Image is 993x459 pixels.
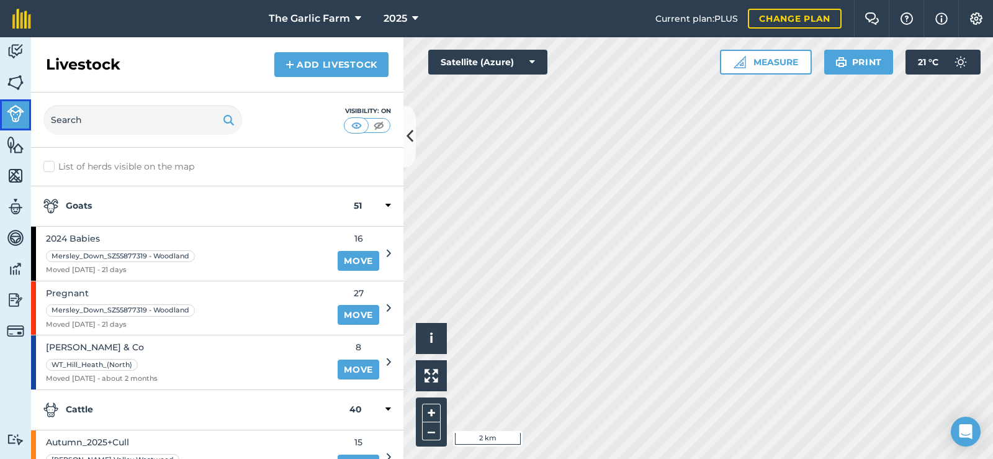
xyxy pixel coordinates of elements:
[338,232,379,245] span: 16
[422,422,441,440] button: –
[338,360,379,379] a: Move
[46,55,120,75] h2: Livestock
[655,12,738,25] span: Current plan : PLUS
[720,50,812,75] button: Measure
[46,304,195,317] div: Mersley_Down_SZ55877319 - Woodland
[7,135,24,154] img: svg+xml;base64,PHN2ZyB4bWxucz0iaHR0cDovL3d3dy53My5vcmcvMjAwMC9zdmciIHdpZHRoPSI1NiIgaGVpZ2h0PSI2MC...
[734,56,746,68] img: Ruler icon
[7,105,24,122] img: svg+xml;base64,PD94bWwgdmVyc2lvbj0iMS4wIiBlbmNvZGluZz0idXRmLTgiPz4KPCEtLSBHZW5lcmF0b3I6IEFkb2JlIE...
[969,12,984,25] img: A cog icon
[428,50,547,75] button: Satellite (Azure)
[354,199,362,214] strong: 51
[46,359,138,371] div: WT_Hill_Heath_(North)
[43,402,58,417] img: svg+xml;base64,PD94bWwgdmVyc2lvbj0iMS4wIiBlbmNvZGluZz0idXRmLTgiPz4KPCEtLSBHZW5lcmF0b3I6IEFkb2JlIE...
[43,160,391,173] label: List of herds visible on the map
[46,373,158,384] span: Moved [DATE] - about 2 months
[422,404,441,422] button: +
[7,291,24,309] img: svg+xml;base64,PD94bWwgdmVyc2lvbj0iMS4wIiBlbmNvZGluZz0idXRmLTgiPz4KPCEtLSBHZW5lcmF0b3I6IEFkb2JlIE...
[31,227,330,281] a: 2024 BabiesMersley_Down_SZ55877319 - WoodlandMoved [DATE] - 21 days
[12,9,31,29] img: fieldmargin Logo
[338,305,379,325] a: Move
[43,199,58,214] img: svg+xml;base64,PD94bWwgdmVyc2lvbj0iMS4wIiBlbmNvZGluZz0idXRmLTgiPz4KPCEtLSBHZW5lcmF0b3I6IEFkb2JlIE...
[349,402,362,417] strong: 40
[223,112,235,127] img: svg+xml;base64,PHN2ZyB4bWxucz0iaHR0cDovL3d3dy53My5vcmcvMjAwMC9zdmciIHdpZHRoPSIxOSIgaGVpZ2h0PSIyNC...
[905,50,981,75] button: 21 °C
[43,402,349,417] strong: Cattle
[948,50,973,75] img: svg+xml;base64,PD94bWwgdmVyc2lvbj0iMS4wIiBlbmNvZGluZz0idXRmLTgiPz4KPCEtLSBHZW5lcmF0b3I6IEFkb2JlIE...
[7,434,24,445] img: svg+xml;base64,PD94bWwgdmVyc2lvbj0iMS4wIiBlbmNvZGluZz0idXRmLTgiPz4KPCEtLSBHZW5lcmF0b3I6IEFkb2JlIE...
[31,281,330,335] a: PregnantMersley_Down_SZ55877319 - WoodlandMoved [DATE] - 21 days
[43,199,354,214] strong: Goats
[865,12,879,25] img: Two speech bubbles overlapping with the left bubble in the forefront
[344,106,391,116] div: Visibility: On
[7,42,24,61] img: svg+xml;base64,PD94bWwgdmVyc2lvbj0iMS4wIiBlbmNvZGluZz0idXRmLTgiPz4KPCEtLSBHZW5lcmF0b3I6IEFkb2JlIE...
[46,250,195,263] div: Mersley_Down_SZ55877319 - Woodland
[7,229,24,247] img: svg+xml;base64,PD94bWwgdmVyc2lvbj0iMS4wIiBlbmNvZGluZz0idXRmLTgiPz4KPCEtLSBHZW5lcmF0b3I6IEFkb2JlIE...
[7,260,24,278] img: svg+xml;base64,PD94bWwgdmVyc2lvbj0iMS4wIiBlbmNvZGluZz0idXRmLTgiPz4KPCEtLSBHZW5lcmF0b3I6IEFkb2JlIE...
[935,11,948,26] img: svg+xml;base64,PHN2ZyB4bWxucz0iaHR0cDovL3d3dy53My5vcmcvMjAwMC9zdmciIHdpZHRoPSIxNyIgaGVpZ2h0PSIxNy...
[43,105,242,135] input: Search
[425,369,438,383] img: Four arrows, one pointing top left, one top right, one bottom right and the last bottom left
[46,232,197,245] span: 2024 Babies
[338,286,379,300] span: 27
[338,435,379,449] span: 15
[951,417,981,447] div: Open Intercom Messenger
[7,166,24,185] img: svg+xml;base64,PHN2ZyB4bWxucz0iaHR0cDovL3d3dy53My5vcmcvMjAwMC9zdmciIHdpZHRoPSI1NiIgaGVpZ2h0PSI2MC...
[918,50,938,75] span: 21 ° C
[46,286,197,300] span: Pregnant
[31,335,330,389] a: [PERSON_NAME] & CoWT_Hill_Heath_(North)Moved [DATE] - about 2 months
[7,73,24,92] img: svg+xml;base64,PHN2ZyB4bWxucz0iaHR0cDovL3d3dy53My5vcmcvMjAwMC9zdmciIHdpZHRoPSI1NiIgaGVpZ2h0PSI2MC...
[269,11,350,26] span: The Garlic Farm
[371,119,387,132] img: svg+xml;base64,PHN2ZyB4bWxucz0iaHR0cDovL3d3dy53My5vcmcvMjAwMC9zdmciIHdpZHRoPSI1MCIgaGVpZ2h0PSI0MC...
[274,52,389,77] a: Add Livestock
[416,323,447,354] button: i
[285,57,294,72] img: svg+xml;base64,PHN2ZyB4bWxucz0iaHR0cDovL3d3dy53My5vcmcvMjAwMC9zdmciIHdpZHRoPSIxNCIgaGVpZ2h0PSIyNC...
[46,319,197,330] span: Moved [DATE] - 21 days
[7,322,24,340] img: svg+xml;base64,PD94bWwgdmVyc2lvbj0iMS4wIiBlbmNvZGluZz0idXRmLTgiPz4KPCEtLSBHZW5lcmF0b3I6IEFkb2JlIE...
[46,435,182,449] span: Autumn_2025+Cull
[899,12,914,25] img: A question mark icon
[748,9,842,29] a: Change plan
[384,11,407,26] span: 2025
[824,50,894,75] button: Print
[7,198,24,216] img: svg+xml;base64,PD94bWwgdmVyc2lvbj0iMS4wIiBlbmNvZGluZz0idXRmLTgiPz4KPCEtLSBHZW5lcmF0b3I6IEFkb2JlIE...
[349,119,364,132] img: svg+xml;base64,PHN2ZyB4bWxucz0iaHR0cDovL3d3dy53My5vcmcvMjAwMC9zdmciIHdpZHRoPSI1MCIgaGVpZ2h0PSI0MC...
[429,330,433,346] span: i
[46,265,197,276] span: Moved [DATE] - 21 days
[835,55,847,70] img: svg+xml;base64,PHN2ZyB4bWxucz0iaHR0cDovL3d3dy53My5vcmcvMjAwMC9zdmciIHdpZHRoPSIxOSIgaGVpZ2h0PSIyNC...
[46,340,158,354] span: [PERSON_NAME] & Co
[338,340,379,354] span: 8
[338,251,379,271] a: Move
